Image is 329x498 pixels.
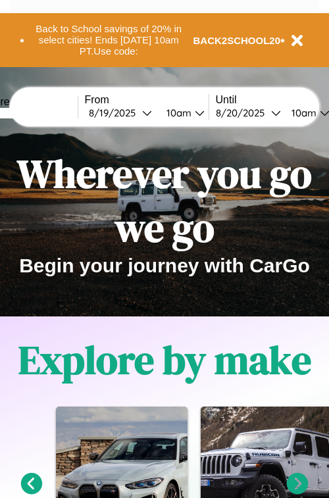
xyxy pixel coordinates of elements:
div: 8 / 20 / 2025 [216,107,271,119]
button: 10am [156,106,209,120]
div: 8 / 19 / 2025 [89,107,142,119]
b: BACK2SCHOOL20 [193,35,281,46]
div: 10am [285,107,320,119]
div: 10am [160,107,195,119]
h1: Explore by make [18,333,311,387]
label: From [85,94,209,106]
button: Back to School savings of 20% in select cities! Ends [DATE] 10am PT.Use code: [24,20,193,61]
button: 8/19/2025 [85,106,156,120]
